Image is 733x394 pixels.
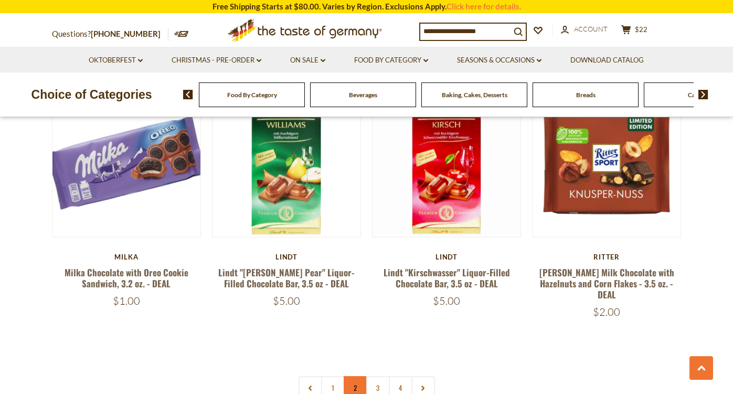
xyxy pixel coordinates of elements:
[349,91,377,99] a: Beverages
[218,266,355,290] a: Lindt "[PERSON_NAME] Pear" Liquor-Filled Chocolate Bar, 3.5 oz - DEAL
[433,294,460,307] span: $5.00
[91,29,161,38] a: [PHONE_NUMBER]
[539,266,674,302] a: [PERSON_NAME] Milk Chocolate with Hazelnuts and Corn Flakes - 3.5 oz. - DEAL
[532,253,682,261] div: Ritter
[533,89,681,237] img: Ritter Milk Chocolate with Hazelnuts and Corn Flakes - 3.5 oz. - DEAL
[354,55,428,66] a: Food By Category
[213,89,361,237] img: Lindt "Williams Pear" Liquor-Filled Chocolate Bar, 3.5 oz - DEAL
[227,91,277,99] a: Food By Category
[273,294,300,307] span: $5.00
[89,55,143,66] a: Oktoberfest
[172,55,261,66] a: Christmas - PRE-ORDER
[52,27,168,41] p: Questions?
[570,55,644,66] a: Download Catalog
[576,91,596,99] a: Breads
[113,294,140,307] span: $1.00
[183,90,193,99] img: previous arrow
[561,24,608,35] a: Account
[457,55,541,66] a: Seasons & Occasions
[373,89,521,237] img: Lindt "Kirschwasser" Liquor-Filled Chocolate Bar, 3.5 oz - DEAL
[384,266,510,290] a: Lindt "Kirschwasser" Liquor-Filled Chocolate Bar, 3.5 oz - DEAL
[698,90,708,99] img: next arrow
[52,253,201,261] div: Milka
[688,91,706,99] a: Candy
[442,91,507,99] a: Baking, Cakes, Desserts
[52,89,201,237] img: Milka Chocolate with Oreo Cookie Sandwich, 3.2 oz. - DEAL
[574,25,608,33] span: Account
[290,55,325,66] a: On Sale
[593,305,620,318] span: $2.00
[212,253,362,261] div: Lindt
[65,266,188,290] a: Milka Chocolate with Oreo Cookie Sandwich, 3.2 oz. - DEAL
[372,253,522,261] div: Lindt
[635,25,647,34] span: $22
[447,2,521,11] a: Click here for details.
[619,25,650,38] button: $22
